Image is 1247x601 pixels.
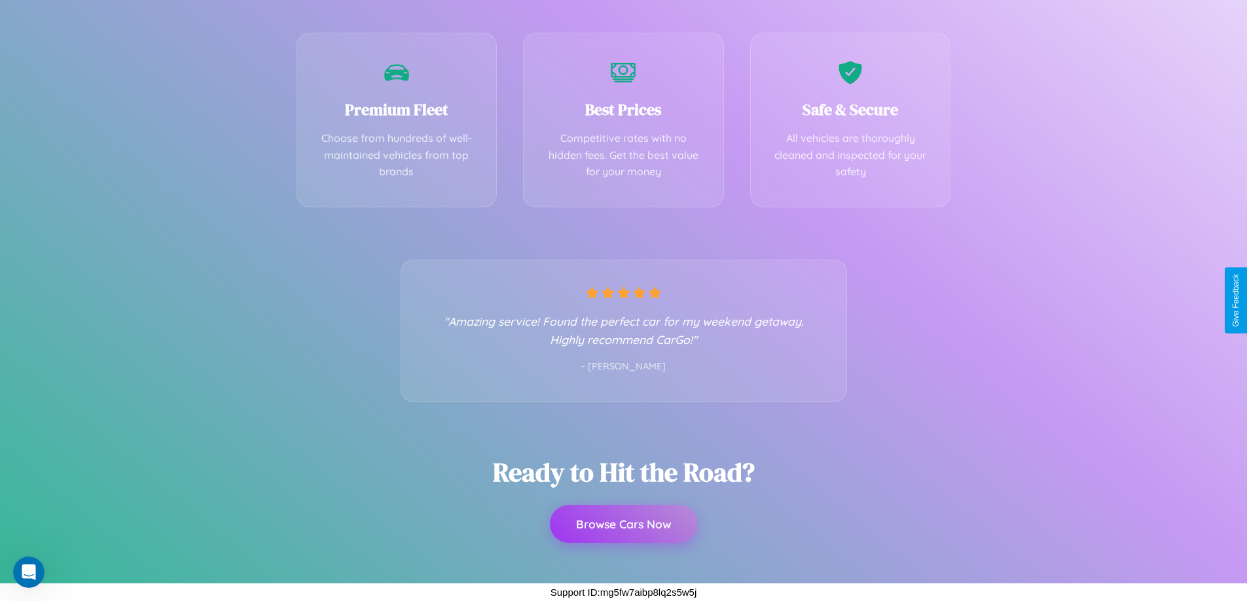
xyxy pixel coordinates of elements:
[551,583,696,601] p: Support ID: mg5fw7aibp8lq2s5w5j
[770,130,931,180] p: All vehicles are thoroughly cleaned and inspected for your safety
[543,130,704,180] p: Competitive rates with no hidden fees. Get the best value for your money
[317,130,477,180] p: Choose from hundreds of well-maintained vehicles from top brands
[543,99,704,120] h3: Best Prices
[550,505,697,543] button: Browse Cars Now
[493,455,755,490] h2: Ready to Hit the Road?
[427,312,820,349] p: "Amazing service! Found the perfect car for my weekend getaway. Highly recommend CarGo!"
[770,99,931,120] h3: Safe & Secure
[427,358,820,375] p: - [PERSON_NAME]
[317,99,477,120] h3: Premium Fleet
[13,557,45,588] iframe: Intercom live chat
[1231,274,1240,327] div: Give Feedback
